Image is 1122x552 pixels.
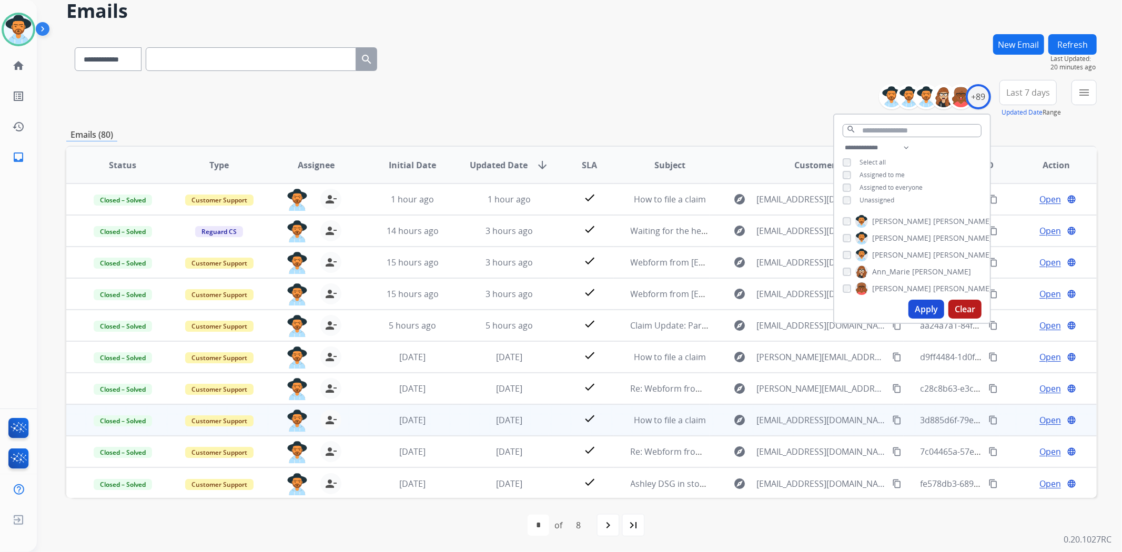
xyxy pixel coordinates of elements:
[988,352,998,362] mat-icon: content_copy
[756,445,886,458] span: [EMAIL_ADDRESS][DOMAIN_NAME]
[185,258,254,269] span: Customer Support
[496,351,522,363] span: [DATE]
[1002,108,1061,117] span: Range
[756,256,886,269] span: [EMAIL_ADDRESS][DOMAIN_NAME]
[12,90,25,103] mat-icon: list_alt
[583,349,596,362] mat-icon: check
[287,378,308,400] img: agent-avatar
[94,415,152,426] span: Closed – Solved
[399,446,426,457] span: [DATE]
[733,288,746,300] mat-icon: explore
[325,382,337,395] mat-icon: person_remove
[921,351,1079,363] span: d9ff4484-1d0f-488a-a963-4baa3e31b4a7
[634,193,706,205] span: How to file a claim
[733,256,746,269] mat-icon: explore
[988,195,998,204] mat-icon: content_copy
[733,319,746,332] mat-icon: explore
[486,288,533,300] span: 3 hours ago
[583,476,596,488] mat-icon: check
[756,382,886,395] span: [PERSON_NAME][EMAIL_ADDRESS][PERSON_NAME][DOMAIN_NAME]
[1067,258,1076,267] mat-icon: language
[195,226,243,237] span: Reguard CS
[860,158,886,167] span: Select all
[325,193,337,206] mat-icon: person_remove
[583,223,596,236] mat-icon: check
[325,351,337,363] mat-icon: person_remove
[631,257,869,268] span: Webform from [EMAIL_ADDRESS][DOMAIN_NAME] on [DATE]
[1039,288,1061,300] span: Open
[1050,63,1097,71] span: 20 minutes ago
[921,414,1079,426] span: 3d885d6f-79ee-4b3d-af03-2d46baa9f204
[1000,147,1097,183] th: Action
[627,519,640,531] mat-icon: last_page
[94,479,152,490] span: Closed – Solved
[921,320,1081,331] span: aa24a7a1-84f6-4586-ac9b-ca15da1d0955
[66,128,117,141] p: Emails (80)
[496,446,522,457] span: [DATE]
[733,445,746,458] mat-icon: explore
[94,321,152,332] span: Closed – Solved
[602,519,614,531] mat-icon: navigate_next
[860,170,905,179] span: Assigned to me
[1067,447,1076,456] mat-icon: language
[921,446,1078,457] span: 7c04465a-57ed-45ca-8ba5-a68c8b9f1f14
[908,300,944,319] button: Apply
[733,414,746,426] mat-icon: explore
[583,444,596,456] mat-icon: check
[94,447,152,458] span: Closed – Solved
[470,159,528,171] span: Updated Date
[1078,86,1090,99] mat-icon: menu
[287,315,308,337] img: agent-avatar
[988,258,998,267] mat-icon: content_copy
[287,283,308,305] img: agent-avatar
[94,195,152,206] span: Closed – Solved
[872,233,931,243] span: [PERSON_NAME]
[892,321,902,330] mat-icon: content_copy
[185,479,254,490] span: Customer Support
[756,414,886,426] span: [EMAIL_ADDRESS][DOMAIN_NAME]
[872,267,910,277] span: Ann_Marie
[496,478,522,489] span: [DATE]
[1039,382,1061,395] span: Open
[988,226,998,236] mat-icon: content_copy
[1067,384,1076,393] mat-icon: language
[733,224,746,237] mat-icon: explore
[872,250,931,260] span: [PERSON_NAME]
[94,384,152,395] span: Closed – Solved
[287,441,308,463] img: agent-avatar
[387,257,439,268] span: 15 hours ago
[756,477,886,490] span: [EMAIL_ADDRESS][DOMAIN_NAME]
[486,257,533,268] span: 3 hours ago
[756,224,886,237] span: [EMAIL_ADDRESS][DOMAIN_NAME]
[756,351,886,363] span: [PERSON_NAME][EMAIL_ADDRESS][DOMAIN_NAME]
[387,288,439,300] span: 15 hours ago
[1039,445,1061,458] span: Open
[933,250,992,260] span: [PERSON_NAME]
[794,159,835,171] span: Customer
[185,195,254,206] span: Customer Support
[988,289,998,299] mat-icon: content_copy
[486,320,533,331] span: 5 hours ago
[399,383,426,394] span: [DATE]
[860,183,923,192] span: Assigned to everyone
[1002,108,1043,117] button: Updated Date
[933,283,992,294] span: [PERSON_NAME]
[733,351,746,363] mat-icon: explore
[1006,90,1050,95] span: Last 7 days
[325,319,337,332] mat-icon: person_remove
[988,479,998,488] mat-icon: content_copy
[892,352,902,362] mat-icon: content_copy
[185,384,254,395] span: Customer Support
[325,256,337,269] mat-icon: person_remove
[325,477,337,490] mat-icon: person_remove
[1039,319,1061,332] span: Open
[583,254,596,267] mat-icon: check
[536,159,549,171] mat-icon: arrow_downward
[287,189,308,211] img: agent-avatar
[109,159,136,171] span: Status
[399,414,426,426] span: [DATE]
[631,446,883,457] span: Re: Webform from [EMAIL_ADDRESS][DOMAIN_NAME] on [DATE]
[209,159,229,171] span: Type
[1064,533,1111,546] p: 0.20.1027RC
[892,479,902,488] mat-icon: content_copy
